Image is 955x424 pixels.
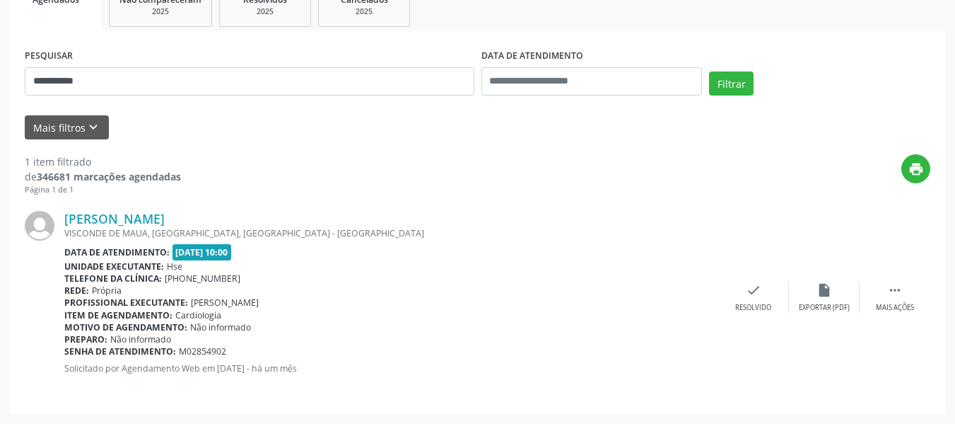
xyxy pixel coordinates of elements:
b: Telefone da clínica: [64,273,162,285]
span: Hse [167,260,182,273]
b: Data de atendimento: [64,246,170,258]
div: 2025 [230,6,300,17]
strong: 346681 marcações agendadas [37,170,181,183]
span: [PHONE_NUMBER] [165,273,240,285]
div: 2025 [119,6,201,17]
b: Item de agendamento: [64,309,172,321]
b: Motivo de agendamento: [64,321,187,333]
span: Própria [92,285,122,297]
div: Resolvido [735,303,771,313]
span: [PERSON_NAME] [191,297,259,309]
button: Mais filtroskeyboard_arrow_down [25,115,109,140]
div: de [25,169,181,184]
label: DATA DE ATENDIMENTO [481,45,583,67]
span: [DATE] 10:00 [172,244,232,260]
button: print [901,154,930,183]
span: Cardiologia [175,309,221,321]
button: Filtrar [709,71,754,96]
span: M02854902 [179,345,226,357]
div: 2025 [329,6,399,17]
b: Senha de atendimento: [64,345,176,357]
div: 1 item filtrado [25,154,181,169]
p: Solicitado por Agendamento Web em [DATE] - há um mês [64,362,718,374]
b: Rede: [64,285,89,297]
span: Não informado [190,321,251,333]
span: Não informado [110,333,171,345]
i: print [908,161,924,177]
i: keyboard_arrow_down [86,120,101,135]
div: VISCONDE DE MAUA, [GEOGRAPHIC_DATA], [GEOGRAPHIC_DATA] - [GEOGRAPHIC_DATA] [64,227,718,239]
i:  [887,282,903,298]
b: Profissional executante: [64,297,188,309]
div: Página 1 de 1 [25,184,181,196]
div: Exportar (PDF) [799,303,850,313]
i: check [746,282,761,298]
i: insert_drive_file [816,282,832,298]
b: Unidade executante: [64,260,164,273]
img: img [25,211,54,241]
b: Preparo: [64,333,107,345]
div: Mais ações [876,303,914,313]
label: PESQUISAR [25,45,73,67]
a: [PERSON_NAME] [64,211,165,227]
